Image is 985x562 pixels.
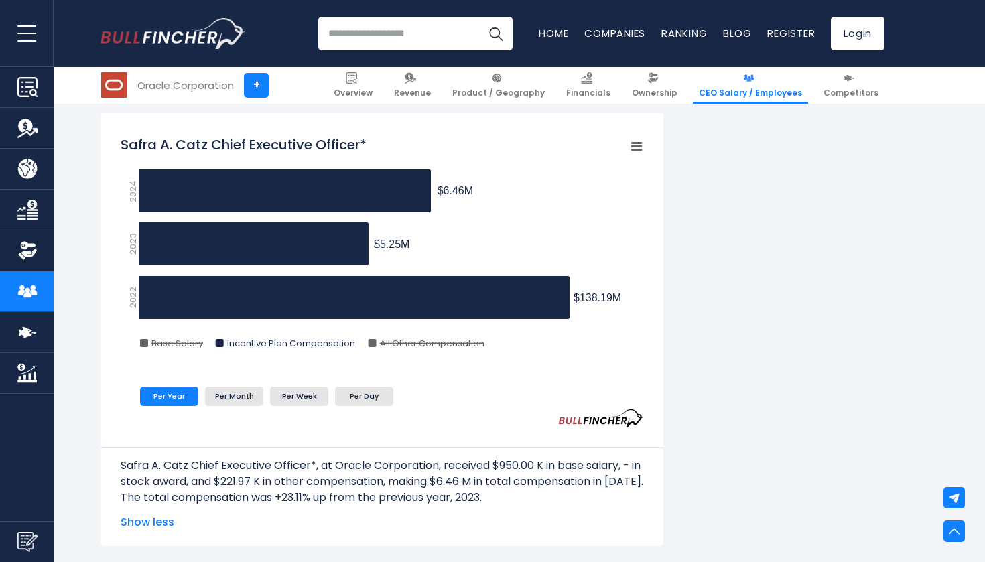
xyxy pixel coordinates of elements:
span: Ownership [632,88,677,98]
text: 2023 [127,233,139,255]
a: Blog [723,26,751,40]
text: 2024 [127,180,139,202]
tspan: $5.25M [374,238,409,250]
svg: Safra A. Catz Chief Executive Officer* [121,129,643,363]
a: Companies [584,26,645,40]
div: Oracle Corporation [137,78,234,93]
text: All Other Compensation [380,337,484,350]
a: Revenue [388,67,437,104]
tspan: $138.19M [574,292,621,303]
a: Financials [560,67,616,104]
a: Product / Geography [446,67,551,104]
span: Revenue [394,88,431,98]
p: The total compensation was +23.11% up from the previous year, 2023. [121,490,643,506]
p: Safra A. Catz Chief Executive Officer*, at Oracle Corporation, received $950.00 K in base salary,... [121,458,643,490]
a: Home [539,26,568,40]
text: Incentive Plan Compensation [227,337,355,350]
tspan: Safra A. Catz Chief Executive Officer* [121,135,367,154]
a: Overview [328,67,379,104]
li: Per Day [335,387,393,405]
a: Register [767,26,815,40]
text: 2022 [127,287,139,308]
span: Financials [566,88,610,98]
span: Overview [334,88,373,98]
button: Search [479,17,513,50]
a: Ownership [626,67,683,104]
text: Base Salary [151,337,204,350]
span: CEO Salary / Employees [699,88,802,98]
a: Ranking [661,26,707,40]
img: ORCL logo [101,72,127,98]
span: Competitors [824,88,878,98]
tspan: $6.46M [438,185,473,196]
a: Competitors [817,67,884,104]
a: Login [831,17,884,50]
li: Per Year [140,387,198,405]
a: + [244,73,269,98]
li: Per Month [205,387,263,405]
img: Ownership [17,240,38,261]
span: Show less [121,514,643,531]
a: CEO Salary / Employees [693,67,808,104]
a: Go to homepage [101,18,245,49]
span: Product / Geography [452,88,545,98]
img: Bullfincher logo [101,18,245,49]
li: Per Week [270,387,328,405]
